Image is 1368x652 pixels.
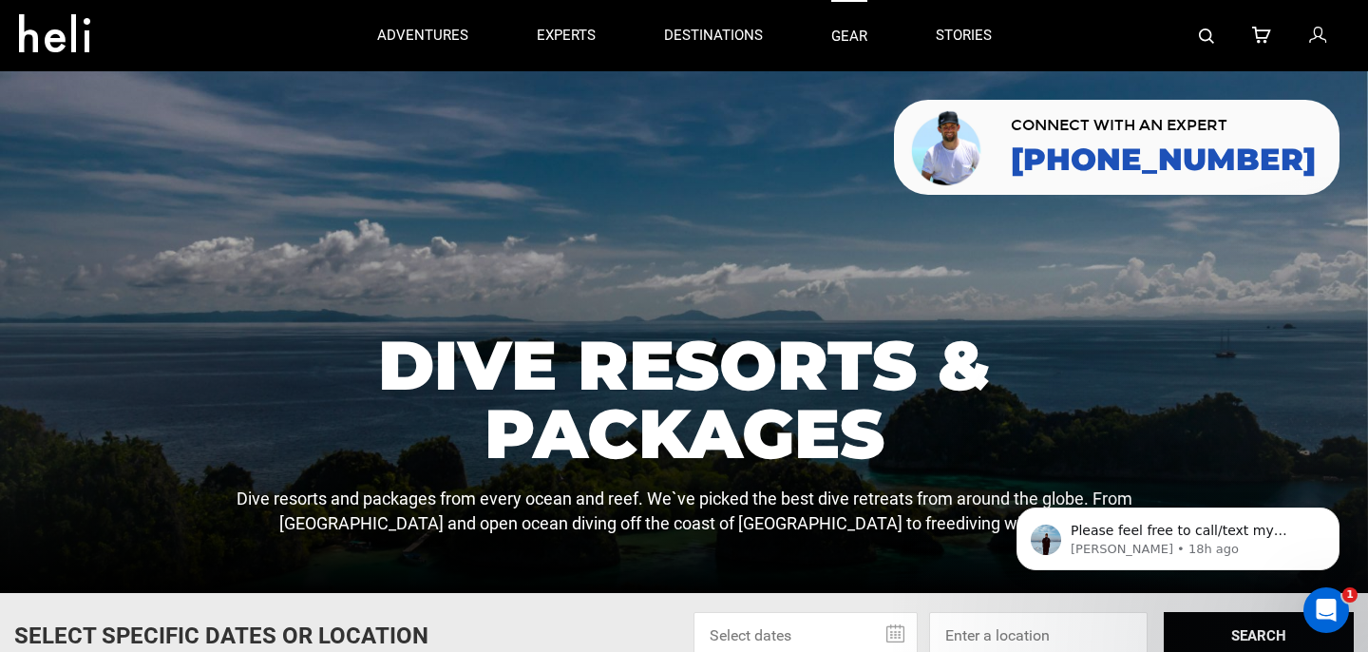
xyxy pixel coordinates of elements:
p: experts [537,26,596,46]
img: search-bar-icon.svg [1199,29,1214,44]
p: adventures [377,26,468,46]
span: 1 [1342,587,1358,603]
iframe: Intercom notifications message [988,468,1368,601]
h1: Dive Resorts & Packages [182,331,1186,468]
img: contact our team [908,107,987,187]
p: Select Specific Dates Or Location [14,620,428,652]
a: [PHONE_NUMBER] [1011,143,1316,177]
p: destinations [664,26,763,46]
iframe: Intercom live chat [1303,587,1349,633]
p: Dive resorts and packages from every ocean and reef. We`ve picked the best dive retreats from aro... [182,487,1186,535]
span: CONNECT WITH AN EXPERT [1011,118,1316,133]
